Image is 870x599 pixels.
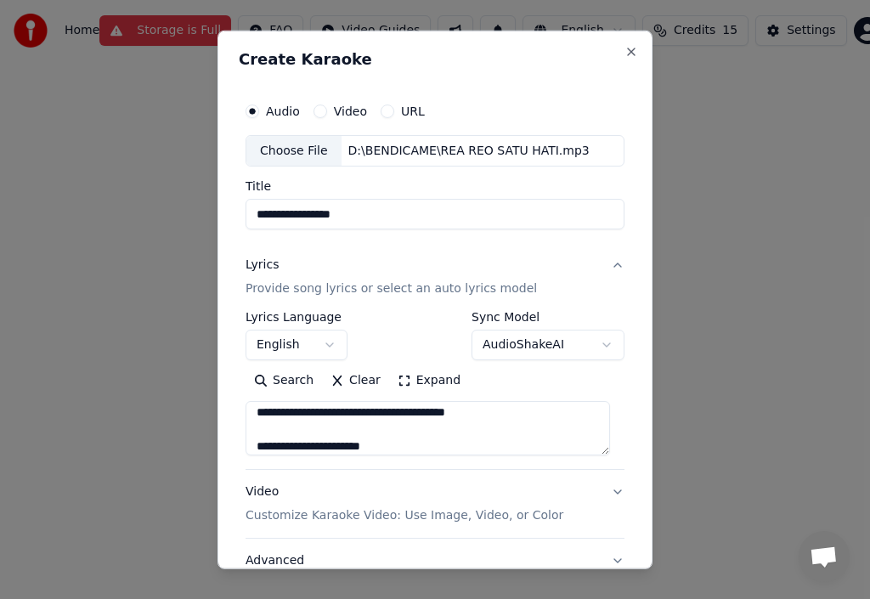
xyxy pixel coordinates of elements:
button: LyricsProvide song lyrics or select an auto lyrics model [246,243,624,311]
button: Expand [389,367,469,394]
button: Search [246,367,322,394]
p: Provide song lyrics or select an auto lyrics model [246,280,537,297]
div: Choose File [246,135,342,166]
p: Customize Karaoke Video: Use Image, Video, or Color [246,507,563,524]
button: Clear [322,367,389,394]
label: URL [401,105,425,116]
label: Title [246,180,624,192]
div: Lyrics [246,257,279,274]
label: Lyrics Language [246,311,347,323]
button: VideoCustomize Karaoke Video: Use Image, Video, or Color [246,470,624,538]
label: Video [334,105,367,116]
label: Audio [266,105,300,116]
label: Sync Model [472,311,624,323]
div: Video [246,483,563,524]
h2: Create Karaoke [239,51,631,66]
div: D:\BENDICAME\REA REO SATU HATI.mp3 [342,142,596,159]
button: Advanced [246,539,624,583]
div: LyricsProvide song lyrics or select an auto lyrics model [246,311,624,469]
